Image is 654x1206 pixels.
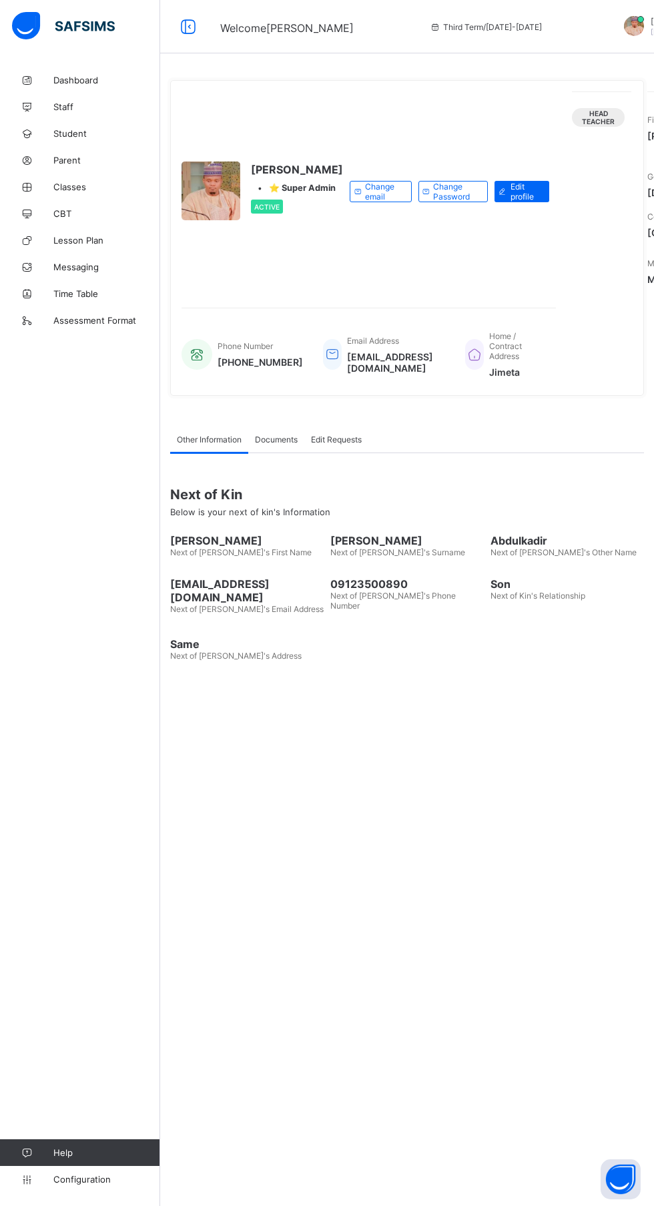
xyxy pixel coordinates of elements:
span: Next of [PERSON_NAME]'s Address [170,651,302,661]
span: Staff [53,101,160,112]
span: Active [254,203,280,211]
span: Dashboard [53,75,160,85]
span: CBT [53,208,160,219]
span: Change Password [433,182,477,202]
span: Jimeta [489,366,543,378]
span: Student [53,128,160,139]
span: Help [53,1147,159,1158]
span: Next of [PERSON_NAME]'s Other Name [490,547,637,557]
span: [PHONE_NUMBER] [218,356,303,368]
span: Edit Requests [311,434,362,444]
span: ⭐ Super Admin [269,183,336,193]
span: Home / Contract Address [489,331,522,361]
span: Head Teacher [582,109,615,125]
span: Phone Number [218,341,273,351]
span: Configuration [53,1174,159,1185]
span: Lesson Plan [53,235,160,246]
button: Open asap [601,1159,641,1199]
span: Abdulkadir [490,534,644,547]
span: [EMAIL_ADDRESS][DOMAIN_NAME] [347,351,445,374]
span: 09123500890 [330,577,484,591]
span: Same [170,637,324,651]
span: Classes [53,182,160,192]
span: [EMAIL_ADDRESS][DOMAIN_NAME] [170,577,324,604]
span: Next of Kin's Relationship [490,591,585,601]
span: Welcome [PERSON_NAME] [220,21,354,35]
span: Change email [365,182,401,202]
span: Assessment Format [53,315,160,326]
span: Edit profile [511,182,539,202]
span: Email Address [347,336,399,346]
span: Other Information [177,434,242,444]
span: [PERSON_NAME] [330,534,484,547]
div: • [251,183,343,193]
span: Next of [PERSON_NAME]'s Surname [330,547,465,557]
span: Next of [PERSON_NAME]'s Phone Number [330,591,456,611]
span: Messaging [53,262,160,272]
img: safsims [12,12,115,40]
span: Time Table [53,288,160,299]
span: Documents [255,434,298,444]
span: [PERSON_NAME] [170,534,324,547]
span: Next of Kin [170,487,644,503]
span: Next of [PERSON_NAME]'s First Name [170,547,312,557]
span: [PERSON_NAME] [251,163,343,176]
span: Parent [53,155,160,166]
span: Below is your next of kin's Information [170,507,330,517]
span: Next of [PERSON_NAME]'s Email Address [170,604,324,614]
span: Son [490,577,644,591]
span: session/term information [430,22,542,32]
